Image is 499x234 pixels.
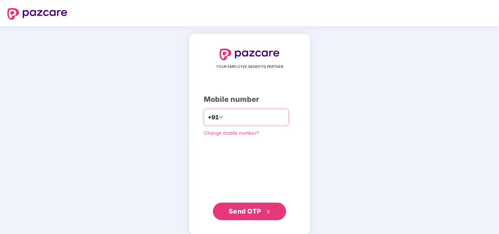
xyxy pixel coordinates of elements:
[220,49,279,60] img: logo
[229,207,261,215] span: Send OTP
[204,94,295,105] div: Mobile number
[204,130,259,136] a: Change mobile number?
[213,203,286,220] button: Send OTPdouble-right
[219,115,223,119] span: down
[7,8,67,20] img: logo
[216,64,283,70] span: YOUR EMPLOYEE BENEFITS PARTNER
[208,113,219,122] span: +91
[266,210,271,214] span: double-right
